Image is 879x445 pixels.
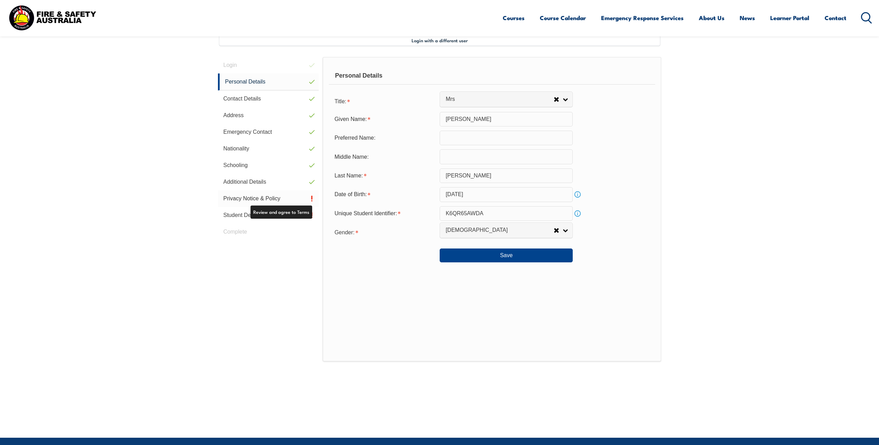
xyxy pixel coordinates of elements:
[218,157,319,174] a: Schooling
[218,190,319,207] a: Privacy Notice & Policy
[329,169,440,182] div: Last Name is required.
[573,209,582,218] a: Info
[334,229,354,235] span: Gender:
[218,90,319,107] a: Contact Details
[329,113,440,126] div: Given Name is required.
[503,9,525,27] a: Courses
[218,174,319,190] a: Additional Details
[329,94,440,108] div: Title is required.
[334,98,346,104] span: Title:
[770,9,809,27] a: Learner Portal
[329,131,440,145] div: Preferred Name:
[329,150,440,163] div: Middle Name:
[412,37,468,43] span: Login with a different user
[218,107,319,124] a: Address
[601,9,684,27] a: Emergency Response Services
[825,9,846,27] a: Contact
[329,67,655,85] div: Personal Details
[218,140,319,157] a: Nationality
[218,124,319,140] a: Emergency Contact
[440,248,573,262] button: Save
[573,190,582,199] a: Info
[218,73,319,90] a: Personal Details
[446,96,554,103] span: Mrs
[218,207,319,224] a: Student Declaration and Consent
[446,227,554,234] span: [DEMOGRAPHIC_DATA]
[440,187,573,202] input: Select Date...
[699,9,724,27] a: About Us
[329,207,440,220] div: Unique Student Identifier is required.
[329,225,440,239] div: Gender is required.
[740,9,755,27] a: News
[329,188,440,201] div: Date of Birth is required.
[540,9,586,27] a: Course Calendar
[440,206,573,221] input: 10 Characters no 1, 0, O or I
